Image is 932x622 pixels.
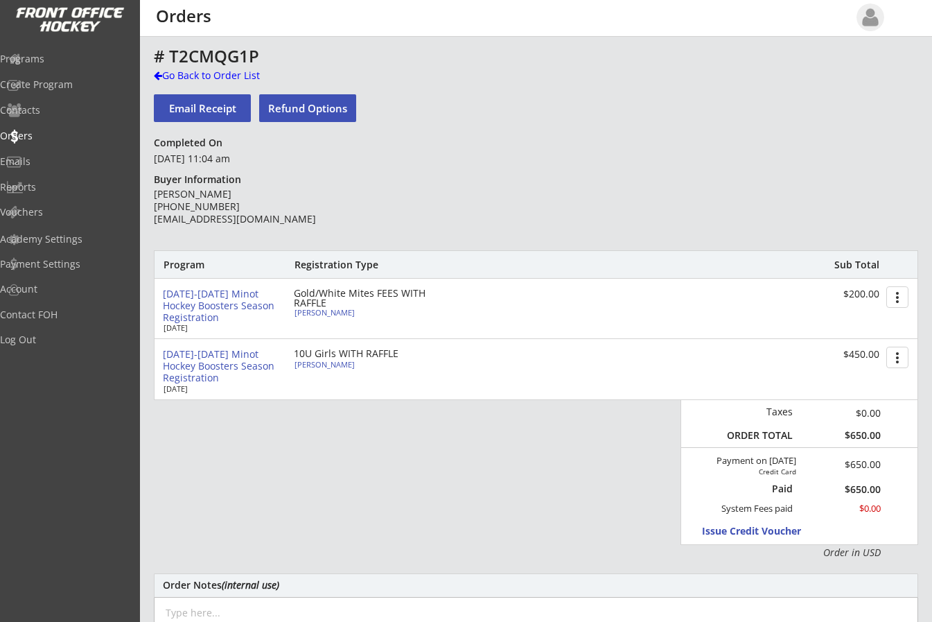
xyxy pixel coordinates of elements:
div: [PERSON_NAME] [PHONE_NUMBER] [EMAIL_ADDRESS][DOMAIN_NAME] [154,188,354,226]
div: Taxes [721,406,793,418]
div: $0.00 [802,406,881,420]
div: [DATE] [164,385,274,392]
div: Completed On [154,137,229,149]
div: Payment on [DATE] [686,456,796,467]
div: [DATE] 11:04 am [154,152,354,166]
div: Registration Type [294,259,453,271]
div: Order Notes [163,580,909,590]
button: Email Receipt [154,94,251,122]
button: Issue Credit Voucher [702,522,830,541]
div: Buyer Information [154,173,247,186]
div: Credit Card [718,467,796,476]
div: Gold/White Mites FEES WITH RAFFLE [294,288,453,308]
div: $650.00 [814,460,881,469]
div: # T2CMQG1P [154,48,818,64]
div: Program [164,259,238,271]
div: ORDER TOTAL [721,429,793,442]
div: [DATE]-[DATE] Minot Hockey Boosters Season Registration [163,349,283,383]
div: [PERSON_NAME] [294,361,449,368]
button: Refund Options [259,94,356,122]
div: $650.00 [802,429,881,442]
div: $0.00 [802,503,881,515]
button: more_vert [886,286,908,308]
div: $200.00 [793,288,879,300]
div: Order in USD [721,546,881,560]
button: more_vert [886,347,908,368]
div: Paid [729,483,793,495]
div: $650.00 [802,485,881,494]
div: 10U Girls WITH RAFFLE [294,349,453,358]
div: [DATE]-[DATE] Minot Hockey Boosters Season Registration [163,288,283,323]
div: $450.00 [793,349,879,361]
em: (internal use) [222,578,279,591]
div: System Fees paid [709,503,793,515]
div: Sub Total [819,259,879,271]
div: [PERSON_NAME] [294,309,449,316]
div: Go Back to Order List [154,69,297,83]
div: [DATE] [164,324,274,331]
